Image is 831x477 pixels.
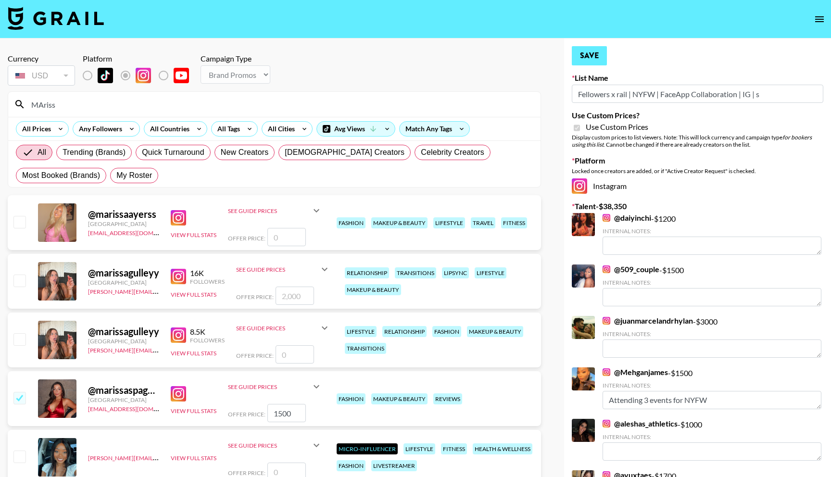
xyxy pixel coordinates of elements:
div: See Guide Prices [228,434,322,457]
label: Use Custom Prices? [572,111,823,120]
div: relationship [382,326,427,337]
div: health & wellness [473,443,532,454]
div: - $ 1500 [603,264,821,306]
div: All Countries [144,122,191,136]
div: Followers [190,337,225,344]
div: makeup & beauty [467,326,523,337]
img: Instagram [171,210,186,226]
img: Instagram [171,386,186,402]
input: Search by User Name [25,97,535,112]
div: Match Any Tags [400,122,469,136]
img: Instagram [603,317,610,325]
div: makeup & beauty [345,284,401,295]
div: Followers [190,278,225,285]
div: Campaign Type [201,54,270,63]
input: 0 [276,345,314,364]
div: Locked once creators are added, or if "Active Creator Request" is checked. [572,167,823,175]
img: Instagram [603,265,610,273]
div: makeup & beauty [371,217,428,228]
img: Instagram [171,269,186,284]
div: Internal Notes: [603,227,821,235]
span: New Creators [221,147,269,158]
div: See Guide Prices [236,258,330,281]
div: @ marissaayerss [88,208,159,220]
div: livestreamer [371,460,417,471]
div: Instagram [572,178,823,194]
img: YouTube [174,68,189,83]
input: 2,000 [276,287,314,305]
img: Instagram [603,420,610,427]
a: @Mehganjames [603,367,668,377]
em: for bookers using this list [572,134,812,148]
div: - $ 1000 [603,419,821,461]
span: My Roster [116,170,152,181]
img: Grail Talent [8,7,104,30]
div: fitness [501,217,527,228]
div: 8.5K [190,327,225,337]
a: [EMAIL_ADDRESS][DOMAIN_NAME] [88,403,185,413]
input: 400 [267,404,306,422]
div: All Prices [16,122,53,136]
div: travel [471,217,495,228]
button: View Full Stats [171,407,216,414]
a: @aleshas_athletics [603,419,678,428]
div: transitions [395,267,436,278]
div: See Guide Prices [236,316,330,339]
div: Display custom prices to list viewers. Note: This will lock currency and campaign type . Cannot b... [572,134,823,148]
span: Trending (Brands) [63,147,126,158]
div: [GEOGRAPHIC_DATA] [88,279,159,286]
div: lifestyle [475,267,506,278]
div: relationship [345,267,389,278]
div: Currency [8,54,75,63]
div: All Cities [262,122,297,136]
div: See Guide Prices [228,199,322,222]
button: View Full Stats [171,291,216,298]
input: 0 [267,228,306,246]
div: See Guide Prices [236,266,319,273]
div: [GEOGRAPHIC_DATA] [88,396,159,403]
img: Instagram [603,214,610,222]
div: lifestyle [403,443,435,454]
div: [GEOGRAPHIC_DATA] [88,338,159,345]
label: List Name [572,73,823,83]
div: @ marissagulleyy [88,267,159,279]
div: Internal Notes: [603,382,821,389]
span: Offer Price: [228,235,265,242]
a: @daiyinchi [603,213,651,223]
div: See Guide Prices [228,207,311,214]
div: [GEOGRAPHIC_DATA] [88,220,159,227]
span: Offer Price: [228,411,265,418]
div: Internal Notes: [603,433,821,440]
span: All [38,147,46,158]
div: See Guide Prices [228,442,311,449]
button: open drawer [810,10,829,29]
img: TikTok [98,68,113,83]
div: List locked to Instagram. [83,65,197,86]
div: reviews [433,393,462,404]
span: Celebrity Creators [421,147,484,158]
div: lifestyle [433,217,465,228]
button: View Full Stats [171,454,216,462]
div: Currency is locked to USD [8,63,75,88]
button: View Full Stats [171,350,216,357]
label: Platform [572,156,823,165]
img: Instagram [171,327,186,343]
a: @509_couple [603,264,659,274]
span: [DEMOGRAPHIC_DATA] Creators [285,147,404,158]
div: lipsync [442,267,469,278]
div: @ marissagulleyy [88,326,159,338]
div: fashion [432,326,461,337]
button: View Full Stats [171,231,216,238]
img: Instagram [603,368,610,376]
div: See Guide Prices [228,383,311,390]
span: Offer Price: [236,293,274,301]
span: Offer Price: [228,469,265,477]
img: Instagram [572,178,587,194]
div: Internal Notes: [603,279,821,286]
a: [PERSON_NAME][EMAIL_ADDRESS][PERSON_NAME][DOMAIN_NAME] [88,345,276,354]
span: Quick Turnaround [142,147,204,158]
div: See Guide Prices [228,375,322,398]
div: Any Followers [73,122,124,136]
div: All Tags [212,122,242,136]
div: Avg Views [317,122,395,136]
